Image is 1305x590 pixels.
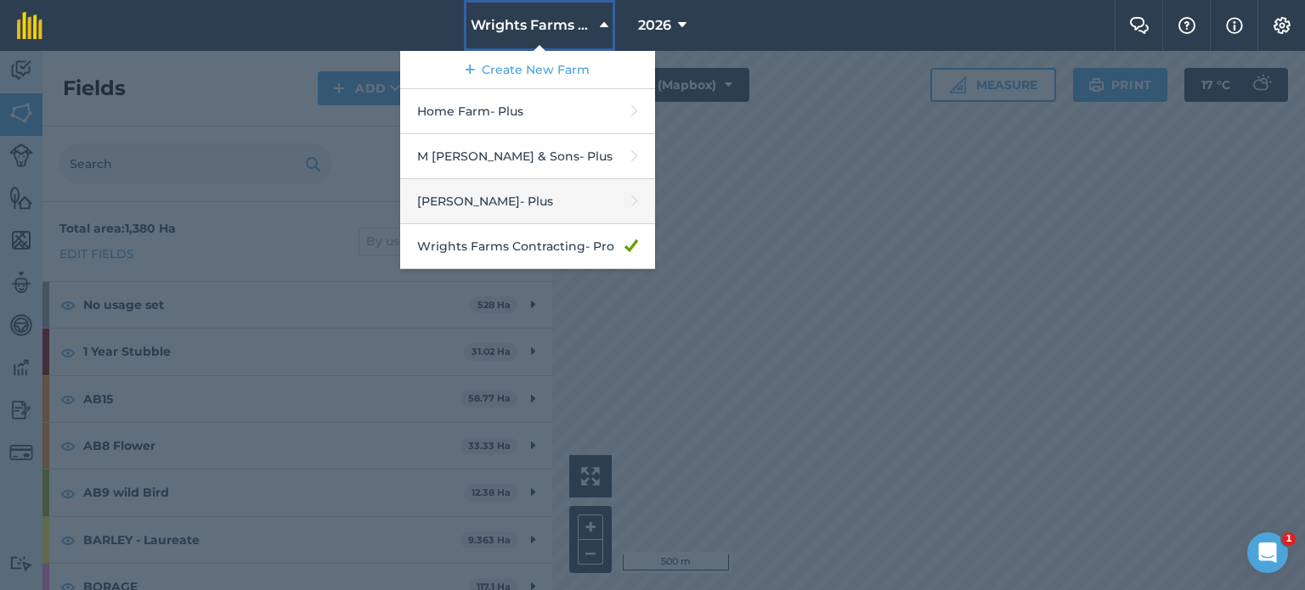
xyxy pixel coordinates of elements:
img: Two speech bubbles overlapping with the left bubble in the forefront [1129,17,1150,34]
a: Home Farm- Plus [400,89,655,134]
span: 2026 [638,15,671,36]
a: Create New Farm [400,51,655,89]
img: A cog icon [1272,17,1292,34]
span: 1 [1282,532,1296,546]
img: fieldmargin Logo [17,12,42,39]
span: Wrights Farms Contracting [471,15,593,36]
img: svg+xml;base64,PHN2ZyB4bWxucz0iaHR0cDovL3d3dy53My5vcmcvMjAwMC9zdmciIHdpZHRoPSIxNyIgaGVpZ2h0PSIxNy... [1226,15,1243,36]
a: [PERSON_NAME]- Plus [400,179,655,224]
iframe: Intercom live chat [1247,532,1288,573]
a: M [PERSON_NAME] & Sons- Plus [400,134,655,179]
a: Wrights Farms Contracting- Pro [400,224,655,269]
img: A question mark icon [1177,17,1197,34]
